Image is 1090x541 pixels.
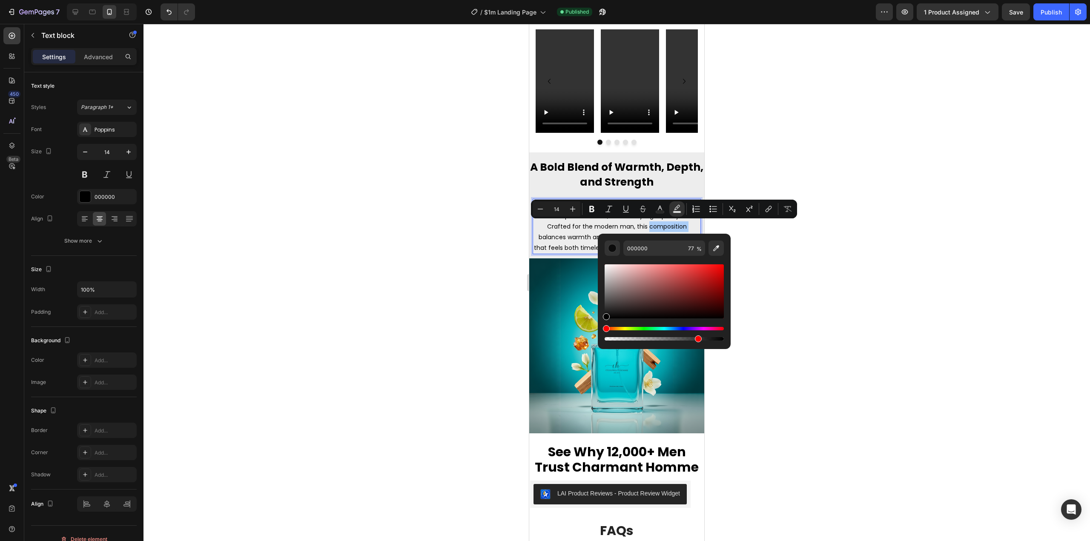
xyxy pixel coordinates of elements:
[31,213,55,225] div: Align
[1041,8,1062,17] div: Publish
[77,282,136,297] input: Auto
[4,198,171,230] p: Crafted for the modern man, this composition balances warmth and strength, offering a fragrance t...
[8,91,20,97] div: 450
[137,6,195,109] video: Video
[84,52,113,61] p: Advanced
[480,8,482,17] span: /
[95,357,135,364] div: Add...
[95,449,135,457] div: Add...
[41,30,114,40] p: Text block
[924,8,979,17] span: 1 product assigned
[31,498,55,510] div: Align
[605,327,724,330] div: Hue
[1061,499,1081,520] div: Open Intercom Messenger
[31,356,44,364] div: Color
[161,3,195,20] div: Undo/Redo
[31,233,137,249] button: Show more
[42,52,66,61] p: Settings
[31,471,51,478] div: Shadow
[6,419,169,452] span: See Why 12,000+ Men Trust Charmant Homme
[31,378,46,386] div: Image
[31,146,54,157] div: Size
[31,335,72,346] div: Background
[28,465,151,474] div: LAI Product Reviews - Product Review Widget
[697,244,702,254] span: %
[3,175,172,230] div: Rich Text Editor. Editing area: main
[77,116,82,121] button: Dot
[531,200,797,218] div: Editor contextual toolbar
[31,449,48,456] div: Corner
[95,427,135,435] div: Add...
[56,7,60,17] p: 7
[6,156,20,163] div: Beta
[95,471,135,479] div: Add...
[68,116,73,121] button: Dot
[71,498,104,516] strong: FAQs
[3,3,63,20] button: 7
[31,286,45,293] div: Width
[102,116,107,121] button: Dot
[31,308,51,316] div: Padding
[565,8,589,16] span: Published
[4,460,158,481] button: LAI Product Reviews - Product Review Widget
[31,82,54,90] div: Text style
[1,136,174,166] strong: A Bold Blend of Warmth, Depth, and Strength
[31,126,42,133] div: Font
[31,193,44,200] div: Color
[31,405,58,417] div: Shape
[529,24,704,541] iframe: Design area
[4,176,171,197] p: Ultra-rich blend of warm spice, smooth amber, and deep vanilla musk, undeniably high quality.
[1033,3,1069,20] button: Publish
[31,264,54,275] div: Size
[95,193,135,201] div: 000000
[917,3,998,20] button: 1 product assigned
[623,240,685,256] input: E.g FFFFFF
[94,116,99,121] button: Dot
[1009,9,1023,16] span: Save
[31,103,46,111] div: Styles
[95,126,135,134] div: Poppins
[85,116,90,121] button: Dot
[31,427,48,434] div: Border
[64,237,104,245] div: Show more
[11,465,21,475] img: LaiProductReviews.png
[95,309,135,316] div: Add...
[95,379,135,386] div: Add...
[77,100,137,115] button: Paragraph 1*
[148,51,162,64] button: Carousel Next Arrow
[81,103,113,111] span: Paragraph 1*
[484,8,536,17] span: $1m Landing Page
[1002,3,1030,20] button: Save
